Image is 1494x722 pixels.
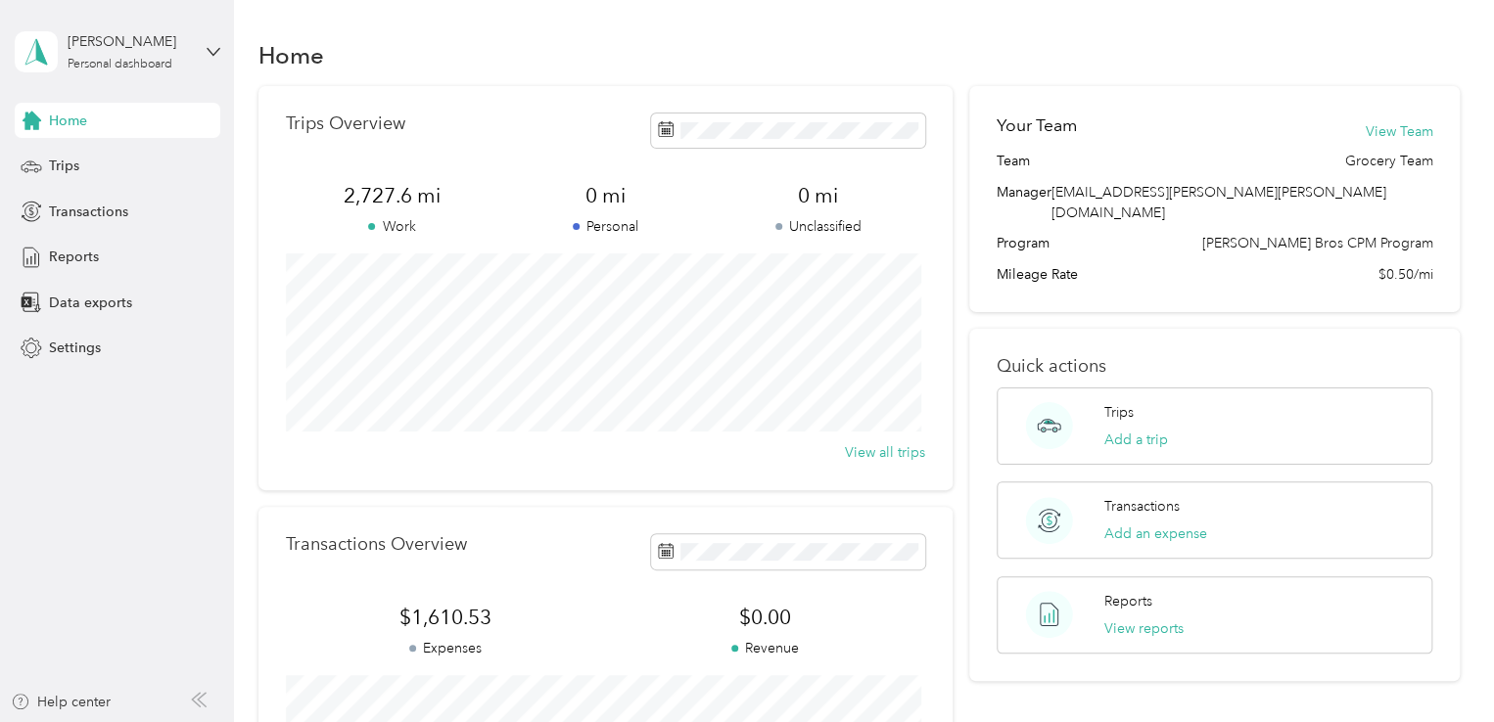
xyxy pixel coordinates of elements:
[1104,402,1134,423] p: Trips
[49,247,99,267] span: Reports
[997,264,1078,285] span: Mileage Rate
[1201,233,1432,253] span: [PERSON_NAME] Bros CPM Program
[49,202,128,222] span: Transactions
[1384,612,1494,722] iframe: Everlance-gr Chat Button Frame
[997,182,1051,223] span: Manager
[286,182,499,209] span: 2,727.6 mi
[68,31,190,52] div: [PERSON_NAME]
[68,59,172,70] div: Personal dashboard
[605,638,924,658] p: Revenue
[286,113,405,134] p: Trips Overview
[1104,591,1152,611] p: Reports
[258,45,324,66] h1: Home
[1344,151,1432,171] span: Grocery Team
[49,111,87,131] span: Home
[712,216,925,237] p: Unclassified
[997,356,1432,377] p: Quick actions
[49,293,132,313] span: Data exports
[1377,264,1432,285] span: $0.50/mi
[1365,121,1432,142] button: View Team
[845,442,925,463] button: View all trips
[605,604,924,631] span: $0.00
[1104,496,1180,517] p: Transactions
[498,216,712,237] p: Personal
[997,151,1030,171] span: Team
[1104,618,1184,639] button: View reports
[286,638,605,658] p: Expenses
[49,156,79,176] span: Trips
[286,216,499,237] p: Work
[1051,184,1386,221] span: [EMAIL_ADDRESS][PERSON_NAME][PERSON_NAME][DOMAIN_NAME]
[997,113,1077,138] h2: Your Team
[1104,429,1168,450] button: Add a trip
[498,182,712,209] span: 0 mi
[286,534,467,555] p: Transactions Overview
[997,233,1050,253] span: Program
[49,338,101,358] span: Settings
[286,604,605,631] span: $1,610.53
[712,182,925,209] span: 0 mi
[11,692,111,712] button: Help center
[1104,523,1207,544] button: Add an expense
